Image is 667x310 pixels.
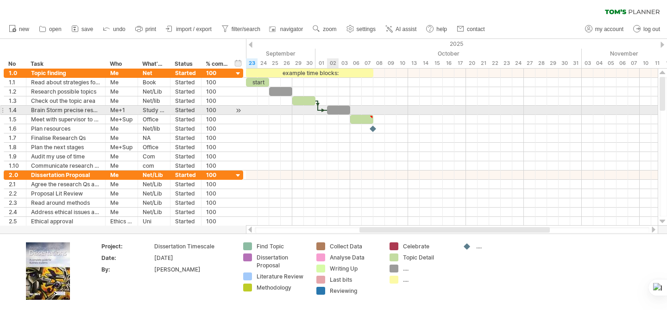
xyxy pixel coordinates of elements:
div: Me [110,189,133,198]
div: Thursday, 9 October 2025 [385,58,396,68]
span: help [436,26,447,32]
div: Plan the next stages [31,143,101,152]
div: 100 [206,87,228,96]
div: Friday, 7 November 2025 [628,58,640,68]
div: Last bits [330,276,380,284]
div: [DATE] [154,254,232,262]
div: Writing Up [330,265,380,272]
div: .... [476,242,527,250]
div: Wednesday, 1 October 2025 [315,58,327,68]
div: Friday, 26 September 2025 [281,58,292,68]
div: Me [110,198,133,207]
a: filter/search [219,23,263,35]
div: What's needed [142,59,165,69]
div: 100 [206,96,228,105]
span: zoom [323,26,336,32]
div: 100 [206,69,228,77]
div: com [143,161,165,170]
div: Me [110,171,133,179]
span: settings [357,26,376,32]
div: 1.3 [9,96,21,105]
a: navigator [268,23,306,35]
div: Com [143,152,165,161]
div: Started [175,189,196,198]
div: Dissertation Proposal [257,253,307,269]
a: help [424,23,450,35]
span: contact [467,26,485,32]
div: Thursday, 2 October 2025 [327,58,339,68]
div: Wednesday, 15 October 2025 [431,58,443,68]
div: Read about strategies for finding a topic [31,78,101,87]
div: 100 [206,217,228,226]
div: Uni [143,217,165,226]
div: Who [110,59,132,69]
span: my account [595,26,623,32]
div: 100 [206,161,228,170]
div: 100 [206,124,228,133]
div: Started [175,198,196,207]
a: new [6,23,32,35]
div: Net/Lib [143,189,165,198]
span: undo [113,26,126,32]
div: Monday, 27 October 2025 [524,58,535,68]
span: save [82,26,93,32]
div: Address ethical issues and prepare ethical statement [31,208,101,216]
div: 100 [206,180,228,189]
div: Me+Sup [110,143,133,152]
div: 1.6 [9,124,21,133]
div: Status [175,59,196,69]
div: Office [143,143,165,152]
div: Finalise Research Qs [31,133,101,142]
div: Wednesday, 5 November 2025 [605,58,617,68]
div: Monday, 6 October 2025 [350,58,362,68]
div: Topic Detail [403,253,453,261]
div: Started [175,171,196,179]
div: Celebrate [403,242,453,250]
div: Net [143,69,165,77]
div: Tuesday, 21 October 2025 [478,58,489,68]
div: Thursday, 25 September 2025 [269,58,281,68]
div: Started [175,124,196,133]
a: undo [101,23,128,35]
div: Thursday, 30 October 2025 [559,58,570,68]
div: Brain Storm precise research Qs [31,106,101,114]
div: Me [110,96,133,105]
div: Wednesday, 22 October 2025 [489,58,501,68]
div: Friday, 3 October 2025 [339,58,350,68]
span: import / export [176,26,212,32]
div: 1.7 [9,133,21,142]
div: Study Room [143,106,165,114]
div: Tuesday, 23 September 2025 [246,58,258,68]
a: contact [454,23,488,35]
div: Proposal Lit Review [31,189,101,198]
div: By: [101,266,152,273]
div: Me+Sup [110,115,133,124]
div: Started [175,143,196,152]
div: 100 [206,189,228,198]
div: Read around methods [31,198,101,207]
div: 2.4 [9,208,21,216]
div: 100 [206,143,228,152]
div: Me+1 [110,106,133,114]
div: Net/Lib [143,198,165,207]
div: Started [175,217,196,226]
div: Monday, 20 October 2025 [466,58,478,68]
div: .... [403,276,453,284]
div: Tuesday, 14 October 2025 [420,58,431,68]
div: Net/Lib [143,87,165,96]
div: 1.2 [9,87,21,96]
div: Meet with supervisor to run Res Qs [31,115,101,124]
div: Started [175,180,196,189]
div: Me [110,180,133,189]
div: Friday, 17 October 2025 [454,58,466,68]
div: Net/Lib [143,180,165,189]
div: Me [110,124,133,133]
div: Collect Data [330,242,380,250]
div: Wednesday, 24 September 2025 [258,58,269,68]
span: log out [643,26,660,32]
div: 2.0 [9,171,21,179]
div: Project: [101,242,152,250]
div: Net/lib [143,96,165,105]
div: October 2025 [315,49,582,58]
div: Office [143,115,165,124]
